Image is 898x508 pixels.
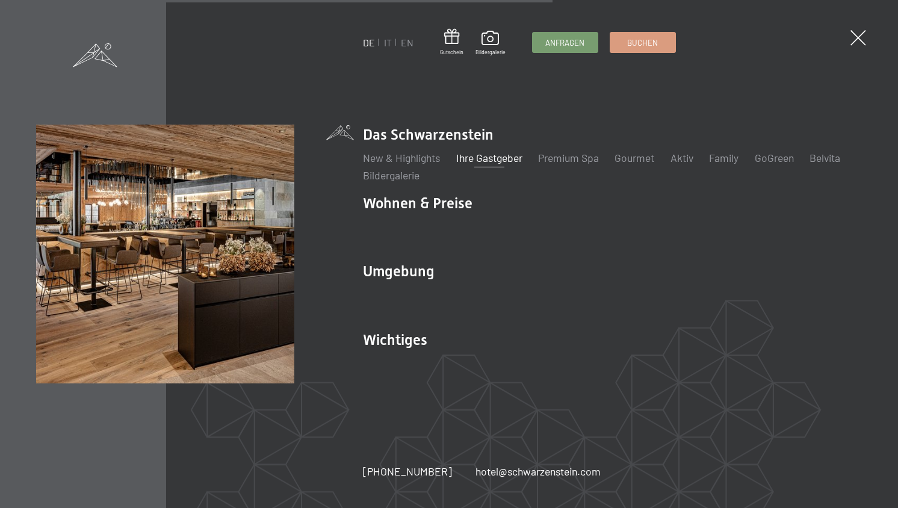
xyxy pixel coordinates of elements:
[401,37,413,48] a: EN
[755,151,794,164] a: GoGreen
[456,151,522,164] a: Ihre Gastgeber
[538,151,599,164] a: Premium Spa
[440,29,463,56] a: Gutschein
[363,169,420,182] a: Bildergalerie
[670,151,693,164] a: Aktiv
[545,37,584,48] span: Anfragen
[627,37,658,48] span: Buchen
[709,151,739,164] a: Family
[615,151,654,164] a: Gourmet
[363,151,440,164] a: New & Highlights
[363,464,452,479] a: [PHONE_NUMBER]
[475,464,601,479] a: hotel@schwarzenstein.com
[810,151,840,164] a: Belvita
[363,37,375,48] a: DE
[475,31,506,56] a: Bildergalerie
[475,49,506,56] span: Bildergalerie
[384,37,392,48] a: IT
[610,33,675,52] a: Buchen
[533,33,598,52] a: Anfragen
[363,465,452,478] span: [PHONE_NUMBER]
[440,49,463,56] span: Gutschein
